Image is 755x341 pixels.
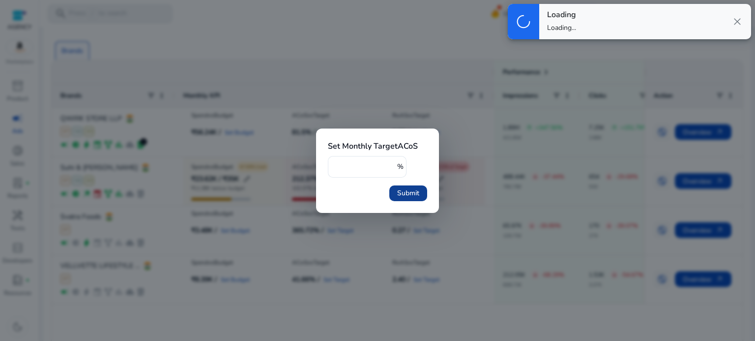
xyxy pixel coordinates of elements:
[547,23,576,33] p: Loading...
[397,188,419,198] span: Submit
[328,140,427,152] p: Set Monthly Target
[515,13,532,30] span: progress_activity
[731,16,743,27] span: close
[389,185,427,201] button: Submit
[547,10,576,20] h4: Loading
[398,141,418,152] span: ACoS
[397,162,404,171] span: %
